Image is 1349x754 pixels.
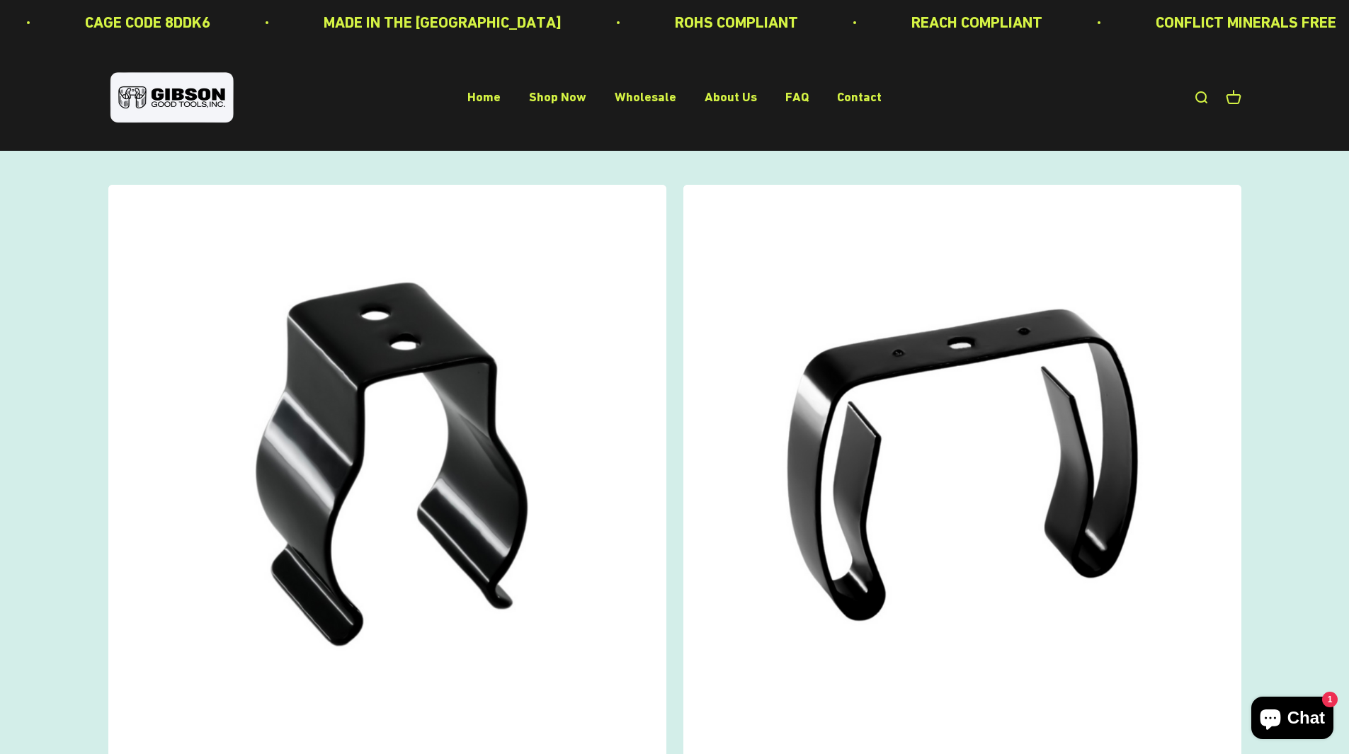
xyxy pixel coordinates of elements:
[615,90,676,105] a: Wholesale
[322,10,560,35] p: MADE IN THE [GEOGRAPHIC_DATA]
[837,90,882,105] a: Contact
[673,10,797,35] p: ROHS COMPLIANT
[1247,697,1338,743] inbox-online-store-chat: Shopify online store chat
[467,90,501,105] a: Home
[84,10,209,35] p: CAGE CODE 8DDK6
[1154,10,1335,35] p: CONFLICT MINERALS FREE
[529,90,586,105] a: Shop Now
[705,90,757,105] a: About Us
[785,90,809,105] a: FAQ
[910,10,1041,35] p: REACH COMPLIANT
